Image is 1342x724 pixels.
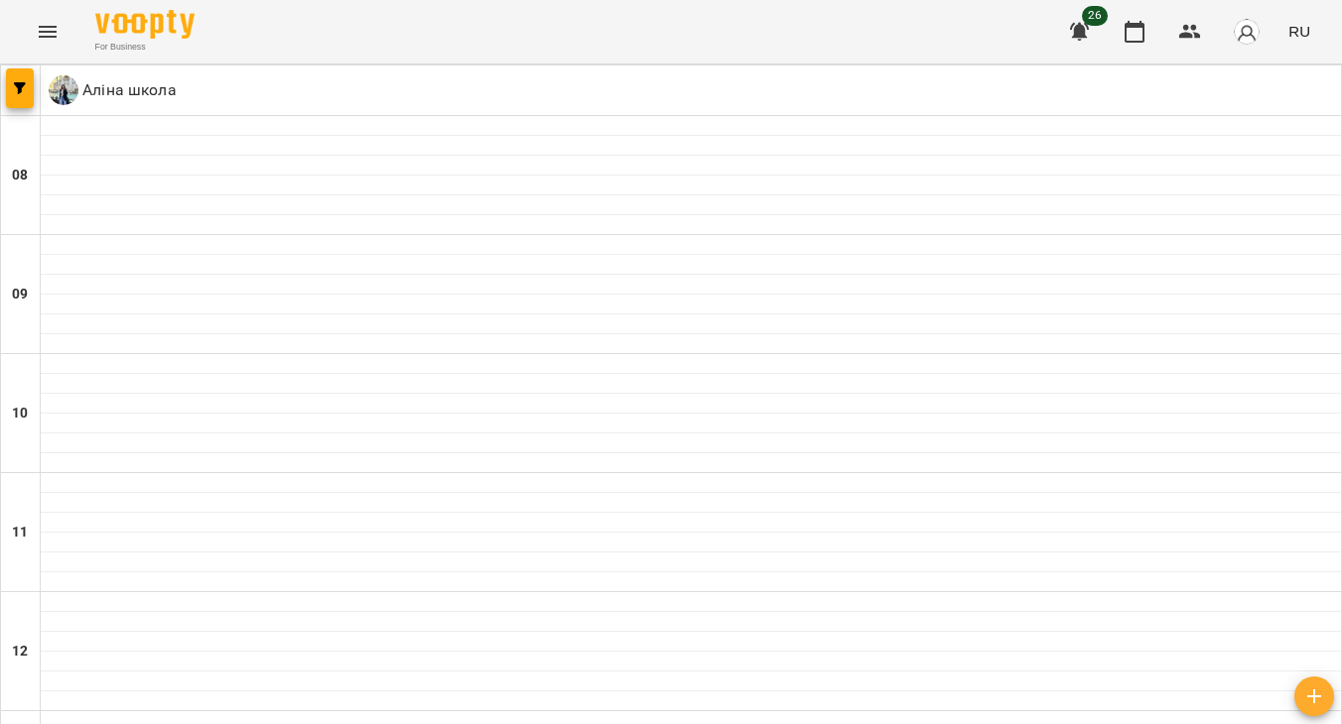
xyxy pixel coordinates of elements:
[12,165,28,186] h6: 08
[1280,13,1318,50] button: RU
[1233,18,1261,46] img: avatar_s.png
[95,41,195,54] span: For Business
[1288,21,1310,42] span: RU
[12,522,28,543] h6: 11
[78,78,177,102] p: Аліна школа
[49,75,177,105] div: Аліна школа
[49,75,177,105] a: А Аліна школа
[24,8,71,56] button: Menu
[12,403,28,424] h6: 10
[1082,6,1108,26] span: 26
[95,10,195,39] img: Voopty Logo
[49,75,78,105] img: А
[1294,676,1334,716] button: Добавить урок
[12,641,28,663] h6: 12
[12,284,28,305] h6: 09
